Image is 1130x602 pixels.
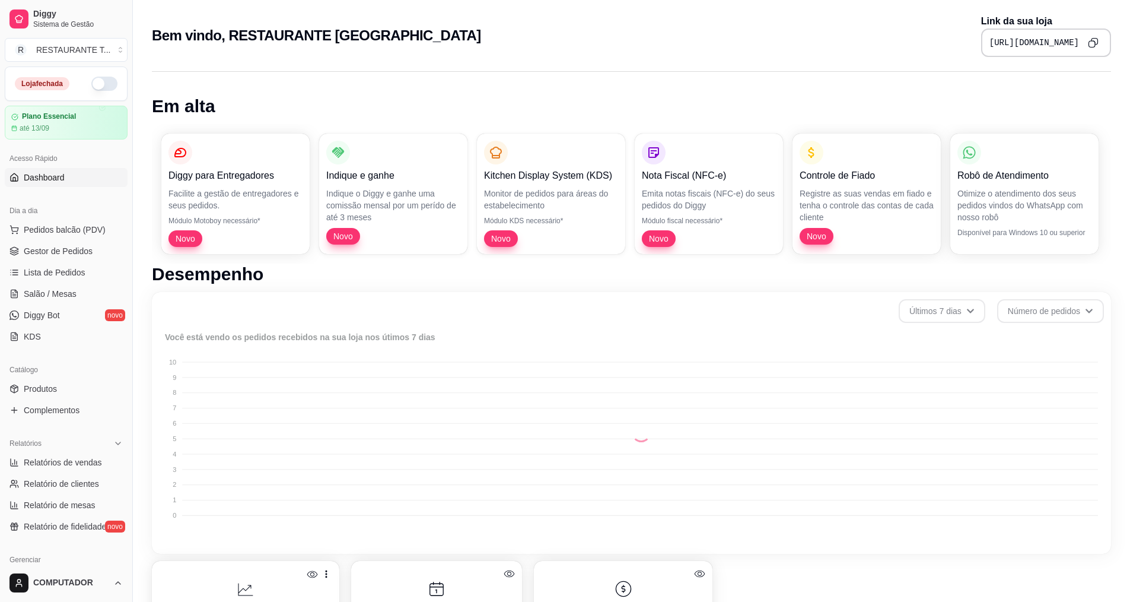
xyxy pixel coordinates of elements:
[5,517,128,536] a: Relatório de fidelidadenovo
[173,496,176,503] tspan: 1
[642,188,776,211] p: Emita notas fiscais (NFC-e) do seus pedidos do Diggy
[24,309,60,321] span: Diggy Bot
[152,264,1111,285] h1: Desempenho
[173,420,176,427] tspan: 6
[168,216,303,226] p: Módulo Motoboy necessário*
[800,188,934,223] p: Registre as suas vendas em fiado e tenha o controle das contas de cada cliente
[5,360,128,379] div: Catálogo
[24,383,57,395] span: Produtos
[957,188,1091,223] p: Otimize o atendimento dos seus pedidos vindos do WhatsApp com nosso robô
[326,169,460,183] p: Indique e ganhe
[5,220,128,239] button: Pedidos balcão (PDV)
[484,216,618,226] p: Módulo KDS necessário*
[484,188,618,211] p: Monitor de pedidos para áreas do estabelecimento
[5,106,128,140] a: Plano Essencialaté 13/09
[1084,33,1103,52] button: Copy to clipboard
[173,481,176,488] tspan: 2
[5,453,128,472] a: Relatórios de vendas
[802,230,831,242] span: Novo
[24,499,96,511] span: Relatório de mesas
[20,123,49,133] article: até 13/09
[24,224,106,236] span: Pedidos balcão (PDV)
[24,331,41,343] span: KDS
[477,134,625,254] button: Kitchen Display System (KDS)Monitor de pedidos para áreas do estabelecimentoMódulo KDS necessário...
[632,423,651,442] div: Loading
[24,245,93,257] span: Gestor de Pedidos
[5,242,128,261] a: Gestor de Pedidos
[33,9,123,20] span: Diggy
[644,233,673,245] span: Novo
[319,134,467,254] button: Indique e ganheIndique o Diggy e ganhe uma comissão mensal por um perído de até 3 mesesNovo
[329,230,358,242] span: Novo
[800,169,934,183] p: Controle de Fiado
[5,327,128,346] a: KDS
[484,169,618,183] p: Kitchen Display System (KDS)
[981,14,1111,28] p: Link da sua loja
[5,5,128,33] a: DiggySistema de Gestão
[24,478,99,490] span: Relatório de clientes
[5,38,128,62] button: Select a team
[24,457,102,468] span: Relatórios de vendas
[5,550,128,569] div: Gerenciar
[24,172,65,183] span: Dashboard
[173,451,176,458] tspan: 4
[24,288,77,300] span: Salão / Mesas
[642,216,776,226] p: Módulo fiscal necessário*
[635,134,783,254] button: Nota Fiscal (NFC-e)Emita notas fiscais (NFC-e) do seus pedidos do DiggyMódulo fiscal necessário*Novo
[5,306,128,325] a: Diggy Botnovo
[957,228,1091,237] p: Disponível para Windows 10 ou superior
[15,44,27,56] span: R
[22,112,76,121] article: Plano Essencial
[5,168,128,187] a: Dashboard
[173,404,176,411] tspan: 7
[5,474,128,493] a: Relatório de clientes
[152,26,481,45] h2: Bem vindo, RESTAURANTE [GEOGRAPHIC_DATA]
[152,96,1111,117] h1: Em alta
[173,512,176,519] tspan: 0
[5,149,128,168] div: Acesso Rápido
[5,569,128,597] button: COMPUTADOR
[173,435,176,442] tspan: 5
[24,404,79,416] span: Complementos
[161,134,310,254] button: Diggy para EntregadoresFacilite a gestão de entregadores e seus pedidos.Módulo Motoboy necessário...
[36,44,111,56] div: RESTAURANTE T ...
[33,20,123,29] span: Sistema de Gestão
[173,374,176,381] tspan: 9
[792,134,941,254] button: Controle de FiadoRegistre as suas vendas em fiado e tenha o controle das contas de cada clienteNovo
[5,201,128,220] div: Dia a dia
[950,134,1099,254] button: Robô de AtendimentoOtimize o atendimento dos seus pedidos vindos do WhatsApp com nosso robôDispon...
[169,359,176,366] tspan: 10
[899,299,985,323] button: Últimos 7 dias
[5,401,128,420] a: Complementos
[326,188,460,223] p: Indique o Diggy e ganhe uma comissão mensal por um perído de até 3 meses
[91,77,117,91] button: Alterar Status
[24,267,85,278] span: Lista de Pedidos
[5,379,128,398] a: Produtos
[486,233,515,245] span: Novo
[168,188,303,211] p: Facilite a gestão de entregadores e seus pedidos.
[15,77,69,90] div: Loja fechada
[24,521,106,533] span: Relatório de fidelidade
[5,284,128,303] a: Salão / Mesas
[642,169,776,183] p: Nota Fiscal (NFC-e)
[5,263,128,282] a: Lista de Pedidos
[171,233,200,245] span: Novo
[173,466,176,473] tspan: 3
[5,496,128,515] a: Relatório de mesas
[9,439,42,448] span: Relatórios
[173,389,176,396] tspan: 8
[957,169,1091,183] p: Robô de Atendimento
[168,169,303,183] p: Diggy para Entregadores
[33,578,109,588] span: COMPUTADOR
[165,332,435,342] text: Você está vendo os pedidos recebidos na sua loja nos útimos 7 dias
[989,37,1079,49] pre: [URL][DOMAIN_NAME]
[997,299,1104,323] button: Número de pedidos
